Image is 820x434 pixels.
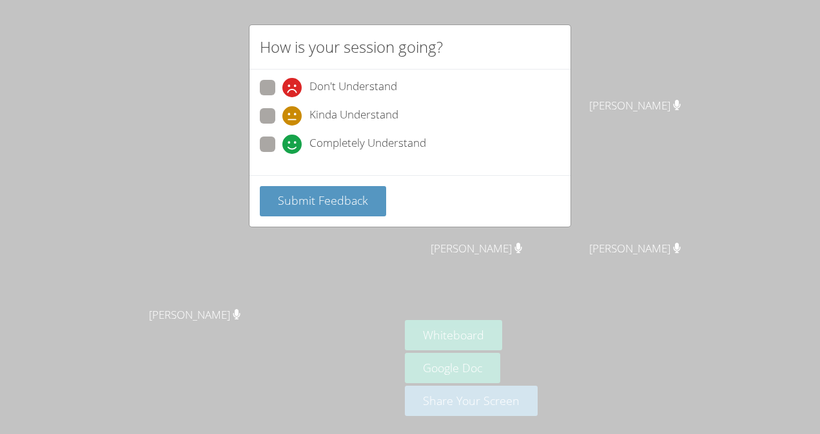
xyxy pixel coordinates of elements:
[260,186,386,216] button: Submit Feedback
[309,106,398,126] span: Kinda Understand
[309,135,426,154] span: Completely Understand
[309,78,397,97] span: Don't Understand
[278,193,368,208] span: Submit Feedback
[260,35,443,59] h2: How is your session going?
